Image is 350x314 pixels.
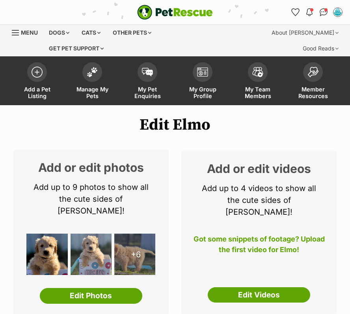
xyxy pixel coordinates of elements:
[193,163,325,175] h2: Add or edit videos
[208,287,310,303] a: Edit Videos
[137,5,213,20] img: logo-e224e6f780fb5917bec1dbf3a21bbac754714ae5b6737aabdf751b685950b380.svg
[297,41,344,56] div: Good Reads
[130,86,165,99] span: My Pet Enquiries
[74,86,110,99] span: Manage My Pets
[193,182,325,218] p: Add up to 4 videos to show all the cute sides of [PERSON_NAME]!
[43,41,109,56] div: Get pet support
[295,86,331,99] span: Member Resources
[87,67,98,77] img: manage-my-pets-icon-02211641906a0b7f246fdf0571729dbe1e7629f14944591b6c1af311fb30b64b.svg
[193,234,325,260] p: Got some snippets of footage? Upload the first video for Elmo!
[306,8,313,16] img: notifications-46538b983faf8c2785f20acdc204bb7945ddae34d4c08c2a6579f10ce5e182be.svg
[142,68,153,76] img: pet-enquiries-icon-7e3ad2cf08bfb03b45e93fb7055b45f3efa6380592205ae92323e6603595dc1f.svg
[120,58,175,105] a: My Pet Enquiries
[175,58,230,105] a: My Group Profile
[331,6,344,19] button: My account
[334,8,342,16] img: Kathleen Keefe profile pic
[43,25,75,41] div: Dogs
[252,67,263,77] img: team-members-icon-5396bd8760b3fe7c0b43da4ab00e1e3bb1a5d9ba89233759b79545d2d3fc5d0d.svg
[303,6,316,19] button: Notifications
[25,181,157,217] p: Add up to 9 photos to show all the cute sides of [PERSON_NAME]!
[32,67,43,78] img: add-pet-listing-icon-0afa8454b4691262ce3f59096e99ab1cd57d4a30225e0717b998d2c9b9846f56.svg
[21,29,38,36] span: Menu
[266,25,344,41] div: About [PERSON_NAME]
[114,234,156,275] div: +6
[197,67,208,77] img: group-profile-icon-3fa3cf56718a62981997c0bc7e787c4b2cf8bcc04b72c1350f741eb67cf2f40e.svg
[9,58,65,105] a: Add a Pet Listing
[19,86,55,99] span: Add a Pet Listing
[317,6,330,19] a: Conversations
[289,6,302,19] a: Favourites
[137,5,213,20] a: PetRescue
[12,25,43,39] a: Menu
[25,162,157,173] h2: Add or edit photos
[40,288,142,304] a: Edit Photos
[285,58,341,105] a: Member Resources
[185,86,220,99] span: My Group Profile
[289,6,344,19] ul: Account quick links
[230,58,285,105] a: My Team Members
[240,86,276,99] span: My Team Members
[307,67,318,77] img: member-resources-icon-8e73f808a243e03378d46382f2149f9095a855e16c252ad45f914b54edf8863c.svg
[320,8,328,16] img: chat-41dd97257d64d25036548639549fe6c8038ab92f7586957e7f3b1b290dea8141.svg
[65,58,120,105] a: Manage My Pets
[107,25,157,41] div: Other pets
[76,25,106,41] div: Cats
